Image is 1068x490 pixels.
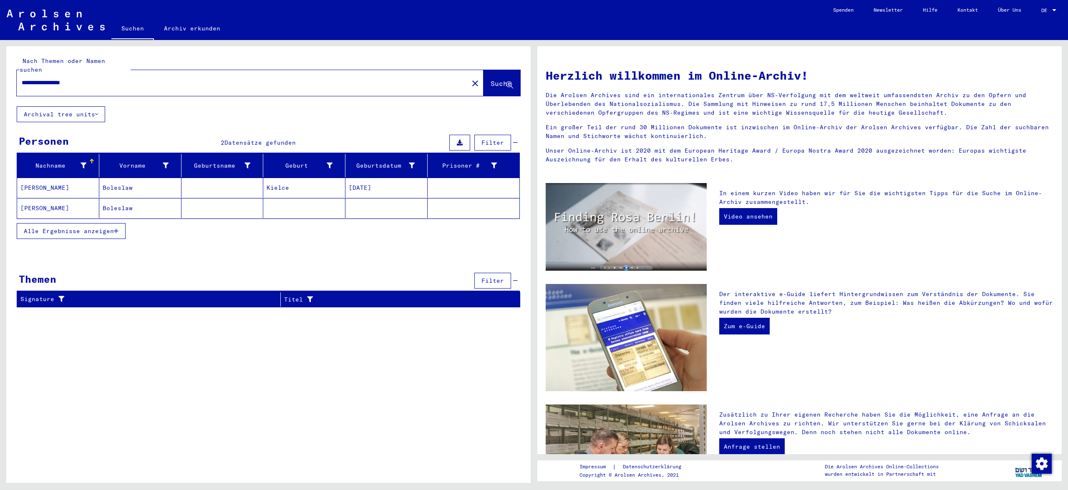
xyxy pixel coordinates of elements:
[546,284,707,392] img: eguide.jpg
[467,75,484,91] button: Clear
[474,273,511,289] button: Filter
[546,67,1053,84] h1: Herzlich willkommen im Online-Archiv!
[719,208,777,225] a: Video ansehen
[20,57,105,73] mat-label: Nach Themen oder Namen suchen
[99,198,181,218] mat-cell: Boleslaw
[431,161,497,170] div: Prisoner #
[17,154,99,177] mat-header-cell: Nachname
[481,277,504,284] span: Filter
[484,70,520,96] button: Suche
[19,271,56,286] div: Themen
[284,293,510,306] div: Titel
[103,161,169,170] div: Vorname
[719,189,1053,206] p: In einem kurzen Video haben wir für Sie die wichtigsten Tipps für die Suche im Online-Archiv zusa...
[20,293,280,306] div: Signature
[719,318,770,334] a: Zum e-Guide
[267,159,345,172] div: Geburt‏
[20,295,270,304] div: Signature
[1031,453,1051,473] div: Zustimmung ändern
[154,18,230,38] a: Archiv erkunden
[345,178,428,198] mat-cell: [DATE]
[546,123,1053,141] p: Ein großer Teil der rund 30 Millionen Dokumente ist inzwischen im Online-Archiv der Arolsen Archi...
[17,223,126,239] button: Alle Ergebnisse anzeigen
[345,154,428,177] mat-header-cell: Geburtsdatum
[24,227,114,235] span: Alle Ergebnisse anzeigen
[491,79,511,88] span: Suche
[719,290,1053,316] p: Der interaktive e-Guide liefert Hintergrundwissen zum Verständnis der Dokumente. Sie finden viele...
[20,161,86,170] div: Nachname
[263,154,345,177] mat-header-cell: Geburt‏
[825,463,939,470] p: Die Arolsen Archives Online-Collections
[17,106,105,122] button: Archival tree units
[19,133,69,148] div: Personen
[431,159,509,172] div: Prisoner #
[284,295,499,304] div: Titel
[7,10,105,30] img: Arolsen_neg.svg
[546,91,1053,117] p: Die Arolsen Archives sind ein internationales Zentrum über NS-Verfolgung mit dem weltweit umfasse...
[470,78,480,88] mat-icon: close
[825,470,939,478] p: wurden entwickelt in Partnerschaft mit
[103,159,181,172] div: Vorname
[181,154,264,177] mat-header-cell: Geburtsname
[99,154,181,177] mat-header-cell: Vorname
[1041,8,1050,13] span: DE
[616,462,691,471] a: Datenschutzerklärung
[185,159,263,172] div: Geburtsname
[719,438,785,455] a: Anfrage stellen
[719,410,1053,437] p: Zusätzlich zu Ihrer eigenen Recherche haben Sie die Möglichkeit, eine Anfrage an die Arolsen Arch...
[349,159,427,172] div: Geburtsdatum
[99,178,181,198] mat-cell: Boleslaw
[17,198,99,218] mat-cell: [PERSON_NAME]
[1013,460,1045,481] img: yv_logo.png
[1032,454,1052,474] img: Zustimmung ändern
[579,462,612,471] a: Impressum
[185,161,251,170] div: Geburtsname
[349,161,415,170] div: Geburtsdatum
[221,139,224,146] span: 2
[111,18,154,40] a: Suchen
[20,159,99,172] div: Nachname
[17,178,99,198] mat-cell: [PERSON_NAME]
[546,146,1053,164] p: Unser Online-Archiv ist 2020 mit dem European Heritage Award / Europa Nostra Award 2020 ausgezeic...
[428,154,519,177] mat-header-cell: Prisoner #
[546,183,707,271] img: video.jpg
[267,161,332,170] div: Geburt‏
[579,462,691,471] div: |
[224,139,296,146] span: Datensätze gefunden
[481,139,504,146] span: Filter
[474,135,511,151] button: Filter
[263,178,345,198] mat-cell: Kielce
[579,471,691,479] p: Copyright © Arolsen Archives, 2021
